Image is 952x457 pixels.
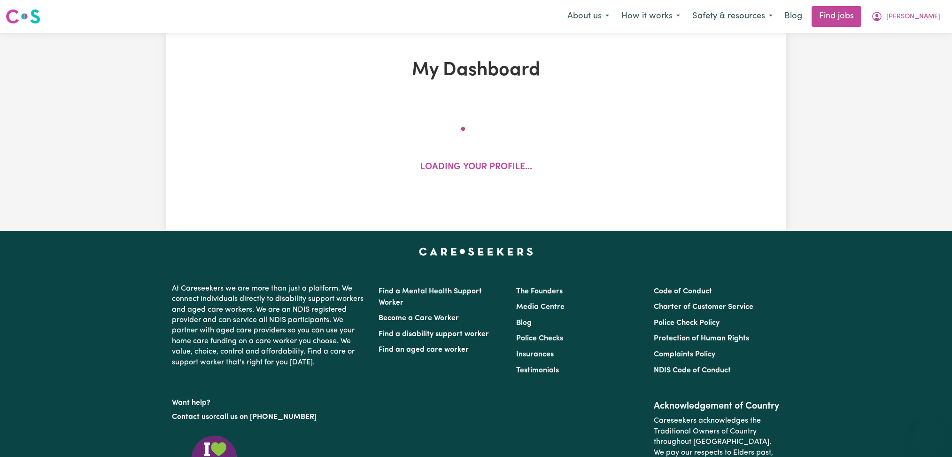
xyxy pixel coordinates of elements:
a: Find an aged care worker [379,346,469,354]
span: [PERSON_NAME] [886,12,940,22]
a: Contact us [172,413,209,421]
a: Find jobs [812,6,861,27]
h1: My Dashboard [275,59,677,82]
img: Careseekers logo [6,8,40,25]
a: Blog [516,319,532,327]
a: The Founders [516,288,563,295]
a: Blog [779,6,808,27]
a: Careseekers home page [419,248,533,255]
a: Police Check Policy [654,319,720,327]
p: or [172,408,367,426]
iframe: Button to launch messaging window [914,419,944,449]
a: Media Centre [516,303,565,311]
h2: Acknowledgement of Country [654,401,780,412]
a: call us on [PHONE_NUMBER] [216,413,317,421]
a: Police Checks [516,335,563,342]
a: Protection of Human Rights [654,335,749,342]
a: Code of Conduct [654,288,712,295]
a: Find a disability support worker [379,331,489,338]
button: My Account [865,7,946,26]
a: Become a Care Worker [379,315,459,322]
a: Find a Mental Health Support Worker [379,288,482,307]
a: Testimonials [516,367,559,374]
p: Loading your profile... [420,161,532,174]
button: About us [561,7,615,26]
a: Careseekers logo [6,6,40,27]
button: How it works [615,7,686,26]
a: Complaints Policy [654,351,715,358]
p: Want help? [172,394,367,408]
button: Safety & resources [686,7,779,26]
a: NDIS Code of Conduct [654,367,731,374]
a: Insurances [516,351,554,358]
p: At Careseekers we are more than just a platform. We connect individuals directly to disability su... [172,280,367,371]
a: Charter of Customer Service [654,303,753,311]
